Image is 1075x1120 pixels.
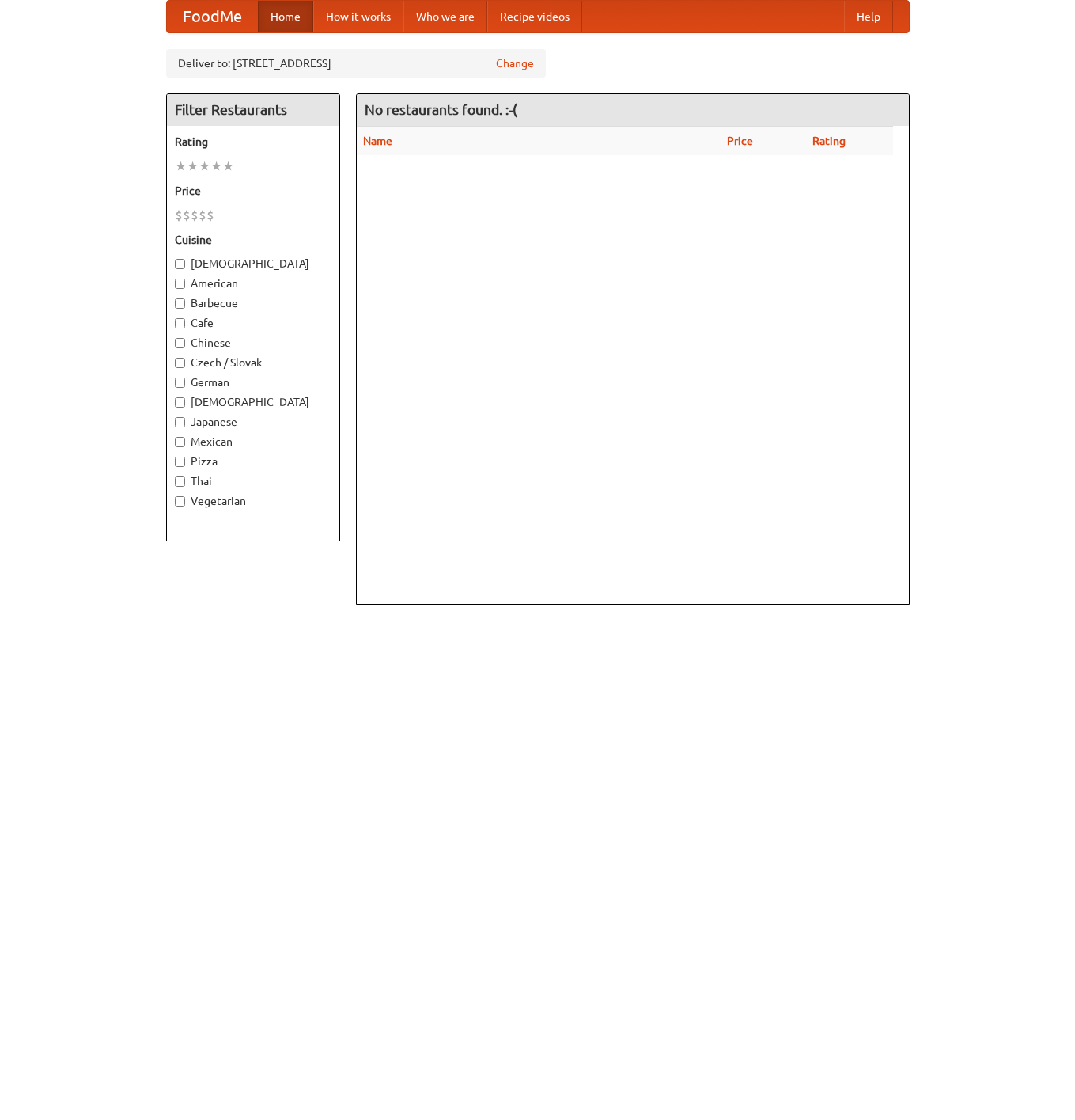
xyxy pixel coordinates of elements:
[175,374,331,390] label: German
[175,476,185,487] input: Thai
[175,338,185,348] input: Chinese
[175,355,331,370] label: Czech / Slovak
[175,496,185,507] input: Vegetarian
[175,295,331,311] label: Barbecue
[167,94,339,126] h4: Filter Restaurants
[175,414,331,430] label: Japanese
[183,207,191,224] li: $
[403,1,487,32] a: Who we are
[175,358,185,368] input: Czech / Slovak
[187,158,199,175] li: ★
[175,275,331,291] label: American
[175,134,331,150] h5: Rating
[175,397,185,408] input: [DEMOGRAPHIC_DATA]
[175,457,185,467] input: Pizza
[727,135,753,147] a: Price
[844,1,893,32] a: Help
[175,279,185,289] input: American
[175,493,331,509] label: Vegetarian
[363,135,392,147] a: Name
[175,315,331,331] label: Cafe
[175,158,187,175] li: ★
[175,207,183,224] li: $
[812,135,846,147] a: Rating
[175,232,331,248] h5: Cuisine
[175,473,331,489] label: Thai
[206,207,214,224] li: $
[199,207,206,224] li: $
[175,378,185,388] input: German
[175,434,331,450] label: Mexican
[313,1,403,32] a: How it works
[167,1,258,32] a: FoodMe
[199,158,210,175] li: ★
[175,394,331,410] label: [DEMOGRAPHIC_DATA]
[365,102,517,117] ng-pluralize: No restaurants found. :-(
[175,183,331,199] h5: Price
[496,55,534,71] a: Change
[175,335,331,351] label: Chinese
[175,259,185,269] input: [DEMOGRAPHIC_DATA]
[175,454,331,469] label: Pizza
[166,49,546,78] div: Deliver to: [STREET_ADDRESS]
[191,207,199,224] li: $
[175,298,185,309] input: Barbecue
[175,417,185,427] input: Japanese
[175,318,185,328] input: Cafe
[487,1,582,32] a: Recipe videos
[175,437,185,447] input: Mexican
[258,1,313,32] a: Home
[175,256,331,271] label: [DEMOGRAPHIC_DATA]
[222,158,234,175] li: ★
[210,158,222,175] li: ★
